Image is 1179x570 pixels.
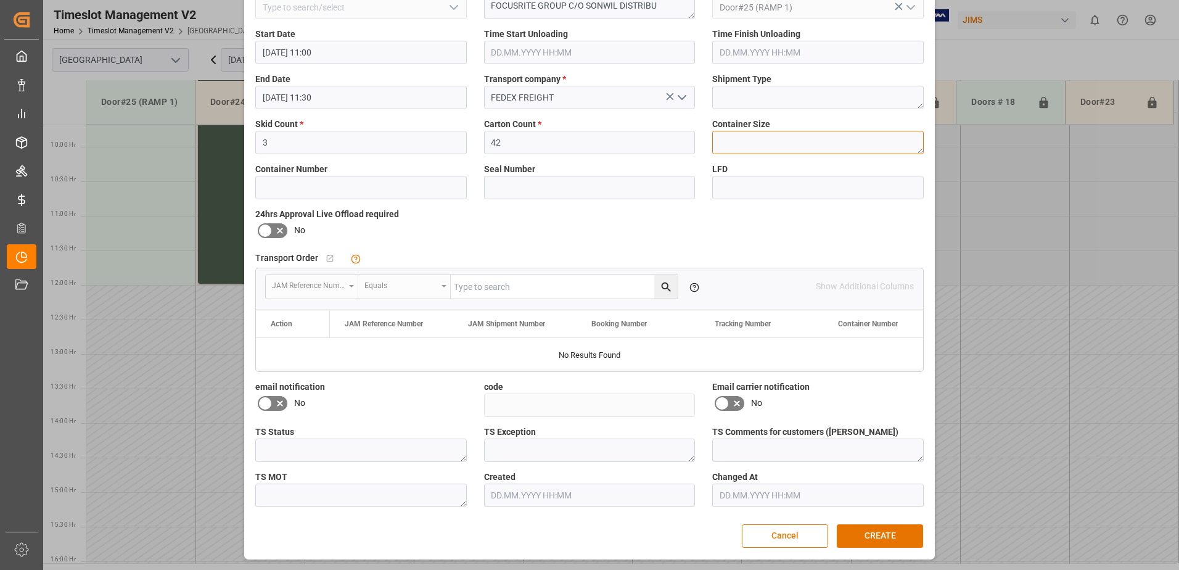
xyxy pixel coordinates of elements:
span: Transport company [484,73,566,86]
button: open menu [266,275,358,299]
span: Container Size [712,118,770,131]
span: Time Start Unloading [484,28,568,41]
span: No [294,397,305,410]
span: Transport Order [255,252,318,265]
span: TS MOT [255,471,287,484]
span: 24hrs Approval Live Offload required [255,208,399,221]
span: Start Date [255,28,295,41]
span: Carton Count [484,118,541,131]
span: email notification [255,381,325,394]
span: Booking Number [591,320,647,328]
span: End Date [255,73,290,86]
span: Shipment Type [712,73,771,86]
span: No [294,224,305,237]
span: TS Comments for customers ([PERSON_NAME]) [712,426,898,439]
span: Time Finish Unloading [712,28,800,41]
span: JAM Shipment Number [468,320,545,328]
span: code [484,381,503,394]
span: Email carrier notification [712,381,810,394]
button: open menu [672,88,691,107]
input: DD.MM.YYYY HH:MM [484,41,696,64]
span: Container Number [255,163,327,176]
div: JAM Reference Number [272,277,345,291]
input: Type to search [451,275,678,299]
button: Cancel [742,524,828,548]
input: DD.MM.YYYY HH:MM [712,41,924,64]
span: No [751,397,762,410]
span: Tracking Number [715,320,771,328]
span: LFD [712,163,728,176]
input: DD.MM.YYYY HH:MM [484,484,696,507]
button: open menu [358,275,451,299]
div: Equals [364,277,437,291]
span: TS Exception [484,426,536,439]
div: Action [271,320,292,328]
span: Container Number [838,320,898,328]
button: CREATE [837,524,923,548]
button: search button [654,275,678,299]
span: Seal Number [484,163,535,176]
span: TS Status [255,426,294,439]
input: DD.MM.YYYY HH:MM [255,41,467,64]
span: Skid Count [255,118,303,131]
span: Changed At [712,471,758,484]
input: DD.MM.YYYY HH:MM [712,484,924,507]
input: DD.MM.YYYY HH:MM [255,86,467,109]
span: JAM Reference Number [345,320,423,328]
span: Created [484,471,516,484]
